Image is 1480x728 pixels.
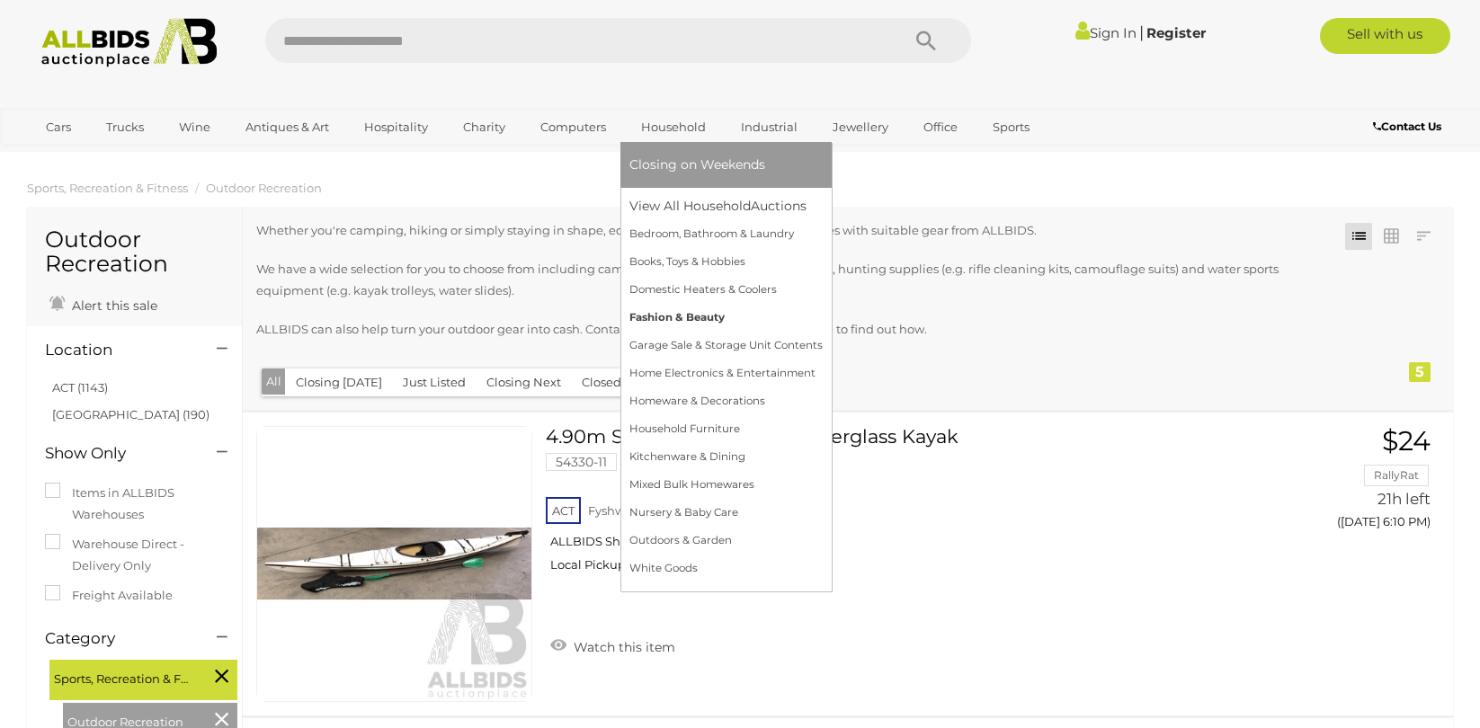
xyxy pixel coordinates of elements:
img: Allbids.com.au [31,18,227,67]
p: We have a wide selection for you to choose from including camping gear (e.g. tents, sleeping bags... [256,259,1327,301]
a: Contact Us [1373,117,1446,137]
a: Outdoor Recreation [206,181,322,195]
span: $24 [1382,424,1431,457]
button: Just Listed [392,368,477,396]
a: Computers [529,112,618,142]
a: Cars [34,112,83,142]
span: | [1139,22,1144,42]
a: Industrial [729,112,809,142]
a: Sign In [1075,24,1137,41]
a: Alert this sale [45,290,162,317]
h1: Outdoor Recreation [45,227,224,277]
label: Warehouse Direct - Delivery Only [45,534,224,576]
a: Hospitality [352,112,440,142]
span: Sports, Recreation & Fitness [54,664,189,689]
a: Register [1146,24,1206,41]
a: ACT (1143) [52,380,108,395]
h4: Location [45,342,190,359]
a: Office [912,112,969,142]
button: Closing Next [476,368,572,396]
span: Alert this sale [67,297,157,314]
a: 4.90m Single Person Sit in Fiberglass Kayak 54330-11 ACT Fyshwick ALLBIDS Showroom [GEOGRAPHIC_DA... [559,426,1238,586]
a: Sports [981,112,1041,142]
a: Sell with us [1320,18,1450,54]
b: Contact Us [1373,120,1441,133]
a: Sports, Recreation & Fitness [27,181,188,195]
label: Items in ALLBIDS Warehouses [45,483,224,525]
button: All [262,368,286,395]
p: ALLBIDS can also help turn your outdoor gear into cash. Contact us [DATE] via email, chat or phon... [256,319,1327,340]
a: Wine [167,112,222,142]
span: Watch this item [569,639,675,655]
h4: Show Only [45,445,190,462]
button: Closing [DATE] [285,368,393,396]
div: 5 [1409,362,1431,382]
p: Whether you're camping, hiking or simply staying in shape, equip your outdoor recreation activiti... [256,220,1327,241]
a: [GEOGRAPHIC_DATA] [34,142,185,172]
button: Search [881,18,971,63]
h4: Category [45,630,190,647]
a: Watch this item [546,632,680,659]
button: Closed [571,368,632,396]
a: Charity [451,112,517,142]
a: Jewellery [821,112,900,142]
a: Antiques & Art [234,112,341,142]
a: Household [629,112,718,142]
a: $24 RallyRat 21h left ([DATE] 6:10 PM) [1265,426,1435,538]
a: Trucks [94,112,156,142]
a: [GEOGRAPHIC_DATA] (190) [52,407,210,422]
label: Freight Available [45,585,173,606]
